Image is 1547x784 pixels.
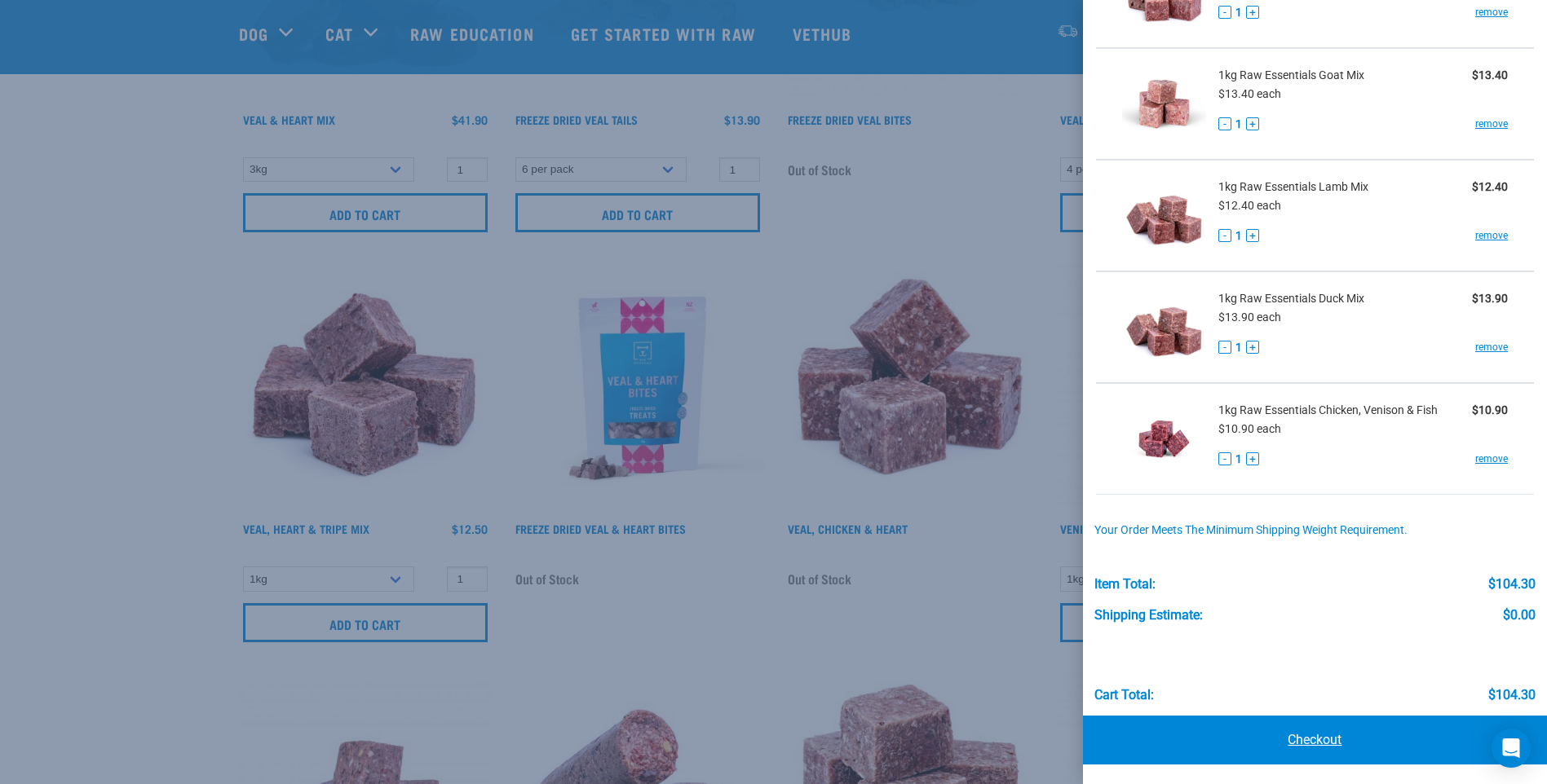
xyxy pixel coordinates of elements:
[1235,116,1242,133] span: 1
[1218,178,1368,196] span: 1kg Raw Essentials Lamb Mix
[1503,608,1536,623] div: $0.00
[1218,311,1281,324] span: $13.90 each
[1475,5,1508,20] a: remove
[1246,117,1259,130] button: +
[1218,229,1231,242] button: -
[1235,4,1242,21] span: 1
[1218,117,1231,130] button: -
[1472,403,1508,416] strong: $10.90
[1218,67,1364,84] span: 1kg Raw Essentials Goat Mix
[1094,608,1203,623] div: Shipping Estimate:
[1094,577,1156,592] div: Item Total:
[1218,452,1231,465] button: -
[1488,688,1536,703] div: $104.30
[1475,228,1508,243] a: remove
[1094,524,1536,537] div: Your order meets the minimum shipping weight requirement.
[1122,285,1206,369] img: Raw Essentials Duck Mix
[1235,451,1242,468] span: 1
[1492,729,1531,768] div: Open Intercom Messenger
[1472,292,1508,305] strong: $13.90
[1218,422,1281,435] span: $10.90 each
[1235,339,1242,356] span: 1
[1246,341,1259,354] button: +
[1122,397,1206,481] img: Raw Essentials Chicken, Venison & Fish
[1218,290,1364,307] span: 1kg Raw Essentials Duck Mix
[1235,227,1242,244] span: 1
[1246,6,1259,19] button: +
[1472,180,1508,193] strong: $12.40
[1218,6,1231,19] button: -
[1488,577,1536,592] div: $104.30
[1218,87,1281,100] span: $13.40 each
[1218,402,1438,419] span: 1kg Raw Essentials Chicken, Venison & Fish
[1472,68,1508,81] strong: $13.40
[1218,199,1281,212] span: $12.40 each
[1475,117,1508,131] a: remove
[1475,451,1508,466] a: remove
[1083,716,1547,764] a: Checkout
[1246,229,1259,242] button: +
[1475,340,1508,355] a: remove
[1122,174,1206,258] img: Raw Essentials Lamb Mix
[1218,341,1231,354] button: -
[1122,62,1206,146] img: Raw Essentials Goat Mix
[1094,688,1154,703] div: Cart total:
[1246,452,1259,465] button: +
